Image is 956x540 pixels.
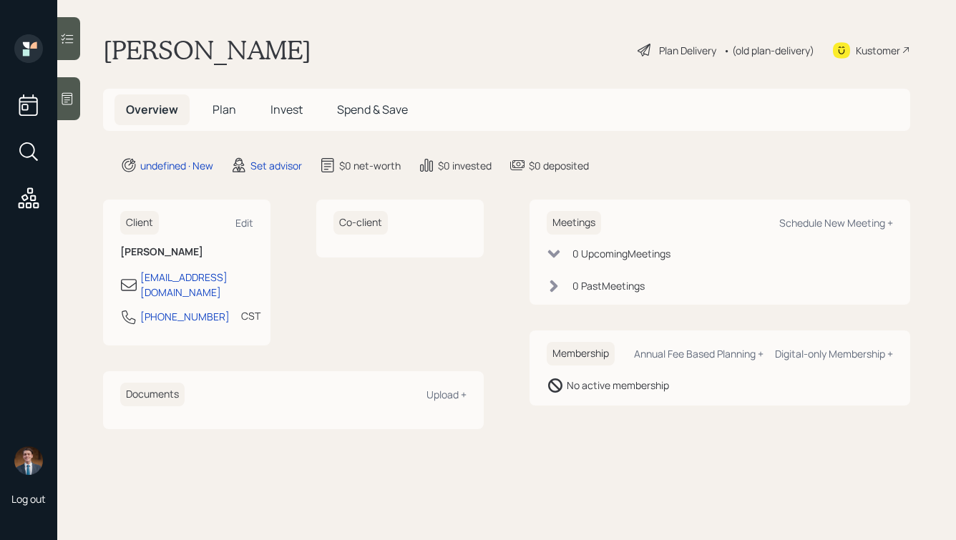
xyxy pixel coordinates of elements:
h6: Client [120,211,159,235]
h6: Documents [120,383,185,406]
h6: [PERSON_NAME] [120,246,253,258]
div: 0 Upcoming Meeting s [572,246,670,261]
div: • (old plan-delivery) [723,43,814,58]
div: $0 deposited [529,158,589,173]
div: No active membership [567,378,669,393]
div: CST [241,308,260,323]
div: 0 Past Meeting s [572,278,645,293]
div: Log out [11,492,46,506]
span: Spend & Save [337,102,408,117]
span: Invest [270,102,303,117]
div: [EMAIL_ADDRESS][DOMAIN_NAME] [140,270,253,300]
div: Upload + [426,388,467,401]
div: Set advisor [250,158,302,173]
div: [PHONE_NUMBER] [140,309,230,324]
h6: Membership [547,342,615,365]
h1: [PERSON_NAME] [103,34,311,66]
div: Digital-only Membership + [775,347,893,360]
div: Plan Delivery [659,43,716,58]
span: Overview [126,102,178,117]
div: undefined · New [140,158,213,173]
div: Edit [235,216,253,230]
div: Kustomer [856,43,900,58]
h6: Meetings [547,211,601,235]
img: hunter_neumayer.jpg [14,446,43,475]
div: Annual Fee Based Planning + [634,347,764,360]
div: Schedule New Meeting + [779,216,893,230]
span: Plan [213,102,236,117]
h6: Co-client [333,211,388,235]
div: $0 net-worth [339,158,401,173]
div: $0 invested [438,158,492,173]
